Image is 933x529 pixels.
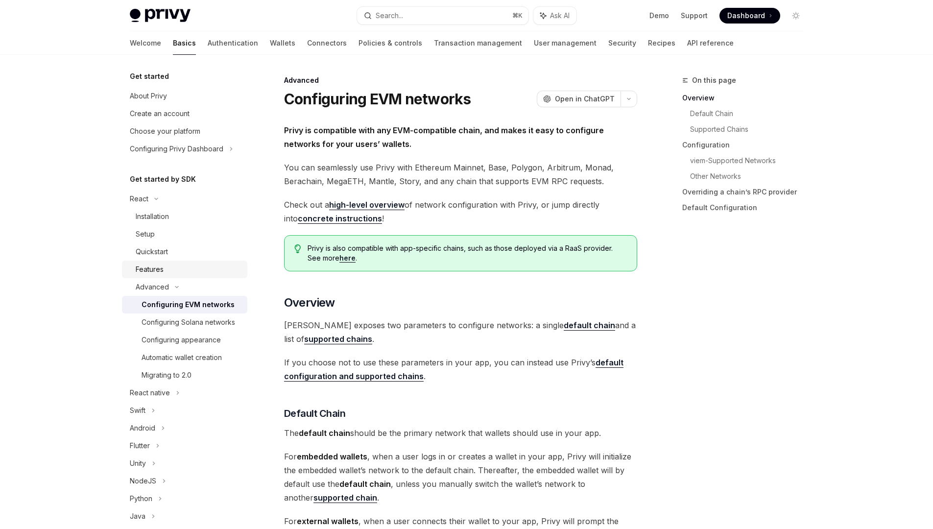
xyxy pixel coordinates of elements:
[270,31,295,55] a: Wallets
[690,121,812,137] a: Supported Chains
[130,493,152,505] div: Python
[534,31,597,55] a: User management
[130,71,169,82] h5: Get started
[298,214,382,224] a: concrete instructions
[564,320,615,330] strong: default chain
[434,31,522,55] a: Transaction management
[122,243,247,261] a: Quickstart
[130,457,146,469] div: Unity
[130,125,200,137] div: Choose your platform
[284,161,637,188] span: You can seamlessly use Privy with Ethereum Mainnet, Base, Polygon, Arbitrum, Monad, Berachain, Me...
[297,452,367,461] strong: embedded wallets
[284,450,637,505] span: For , when a user logs in or creates a wallet in your app, Privy will initialize the embedded wal...
[339,254,356,263] a: here
[122,225,247,243] a: Setup
[130,422,155,434] div: Android
[692,74,736,86] span: On this page
[307,31,347,55] a: Connectors
[122,349,247,366] a: Automatic wallet creation
[284,318,637,346] span: [PERSON_NAME] exposes two parameters to configure networks: a single and a list of .
[299,428,350,438] strong: default chain
[284,75,637,85] div: Advanced
[208,31,258,55] a: Authentication
[122,331,247,349] a: Configuring appearance
[130,31,161,55] a: Welcome
[682,90,812,106] a: Overview
[284,426,637,440] span: The should be the primary network that wallets should use in your app.
[284,90,471,108] h1: Configuring EVM networks
[682,137,812,153] a: Configuration
[130,173,196,185] h5: Get started by SDK
[122,208,247,225] a: Installation
[142,316,235,328] div: Configuring Solana networks
[130,475,156,487] div: NodeJS
[649,11,669,21] a: Demo
[313,493,377,503] a: supported chain
[130,143,223,155] div: Configuring Privy Dashboard
[130,510,145,522] div: Java
[533,7,576,24] button: Ask AI
[136,211,169,222] div: Installation
[687,31,734,55] a: API reference
[681,11,708,21] a: Support
[122,366,247,384] a: Migrating to 2.0
[564,320,615,331] a: default chain
[304,334,372,344] a: supported chains
[357,7,528,24] button: Search...⌘K
[512,12,523,20] span: ⌘ K
[136,264,164,275] div: Features
[550,11,570,21] span: Ask AI
[284,356,637,383] span: If you choose not to use these parameters in your app, you can instead use Privy’s .
[284,198,637,225] span: Check out a of network configuration with Privy, or jump directly into !
[297,516,359,526] strong: external wallets
[690,106,812,121] a: Default Chain
[142,334,221,346] div: Configuring appearance
[608,31,636,55] a: Security
[173,31,196,55] a: Basics
[727,11,765,21] span: Dashboard
[136,281,169,293] div: Advanced
[142,369,191,381] div: Migrating to 2.0
[284,407,346,420] span: Default Chain
[142,352,222,363] div: Automatic wallet creation
[537,91,621,107] button: Open in ChatGPT
[555,94,615,104] span: Open in ChatGPT
[130,193,148,205] div: React
[130,440,150,452] div: Flutter
[122,122,247,140] a: Choose your platform
[122,105,247,122] a: Create an account
[130,9,191,23] img: light logo
[284,125,604,149] strong: Privy is compatible with any EVM-compatible chain, and makes it easy to configure networks for yo...
[313,493,377,503] strong: supported chain
[339,479,391,489] strong: default chain
[308,243,626,263] span: Privy is also compatible with app-specific chains, such as those deployed via a RaaS provider. Se...
[788,8,804,24] button: Toggle dark mode
[329,200,405,210] a: high-level overview
[122,313,247,331] a: Configuring Solana networks
[376,10,403,22] div: Search...
[359,31,422,55] a: Policies & controls
[682,184,812,200] a: Overriding a chain’s RPC provider
[682,200,812,216] a: Default Configuration
[284,295,335,311] span: Overview
[122,87,247,105] a: About Privy
[130,405,145,416] div: Swift
[130,387,170,399] div: React native
[690,153,812,168] a: viem-Supported Networks
[142,299,235,311] div: Configuring EVM networks
[719,8,780,24] a: Dashboard
[648,31,675,55] a: Recipes
[690,168,812,184] a: Other Networks
[130,108,190,120] div: Create an account
[136,246,168,258] div: Quickstart
[122,296,247,313] a: Configuring EVM networks
[294,244,301,253] svg: Tip
[122,261,247,278] a: Features
[130,90,167,102] div: About Privy
[136,228,155,240] div: Setup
